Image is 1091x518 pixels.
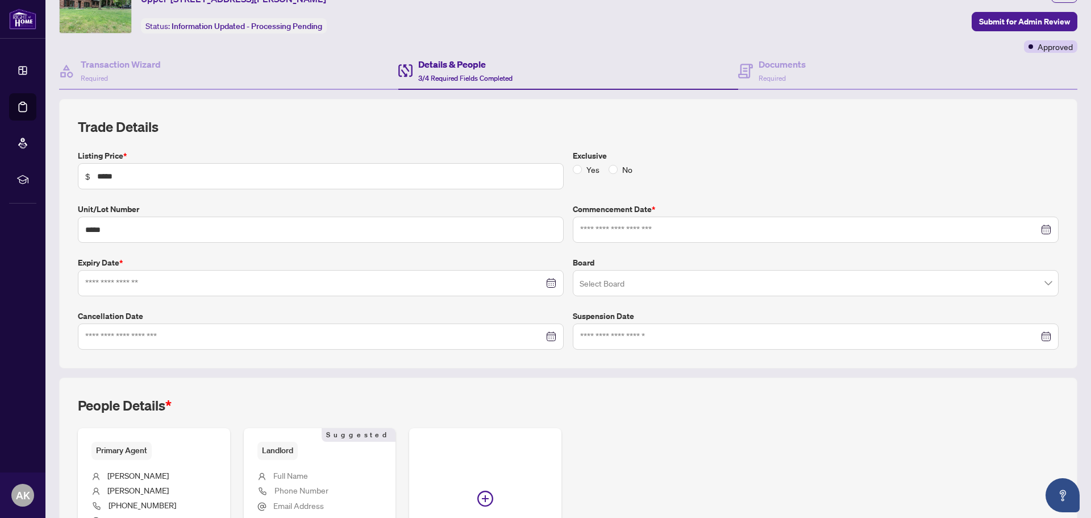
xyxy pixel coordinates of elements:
[477,491,493,507] span: plus-circle
[979,13,1070,31] span: Submit for Admin Review
[85,170,90,183] span: $
[107,470,169,480] span: [PERSON_NAME]
[274,485,328,495] span: Phone Number
[573,256,1059,269] label: Board
[141,18,327,34] div: Status:
[972,12,1077,31] button: Submit for Admin Review
[618,163,637,176] span: No
[9,9,36,30] img: logo
[91,442,152,459] span: Primary Agent
[573,203,1059,216] label: Commencement Date
[418,74,513,82] span: 3/4 Required Fields Completed
[418,57,513,71] h4: Details & People
[109,500,176,510] span: [PHONE_NUMBER]
[78,256,564,269] label: Expiry Date
[273,500,324,511] span: Email Address
[81,74,108,82] span: Required
[16,487,30,503] span: AK
[107,485,169,495] span: [PERSON_NAME]
[573,150,1059,162] label: Exclusive
[172,21,322,31] span: Information Updated - Processing Pending
[273,470,308,480] span: Full Name
[78,118,1059,136] h2: Trade Details
[759,57,806,71] h4: Documents
[78,310,564,322] label: Cancellation Date
[78,150,564,162] label: Listing Price
[257,442,298,459] span: Landlord
[1038,40,1073,53] span: Approved
[1046,478,1080,512] button: Open asap
[81,57,161,71] h4: Transaction Wizard
[573,310,1059,322] label: Suspension Date
[759,74,786,82] span: Required
[322,428,395,442] span: Suggested
[582,163,604,176] span: Yes
[78,203,564,216] label: Unit/Lot Number
[78,396,172,415] h2: People Details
